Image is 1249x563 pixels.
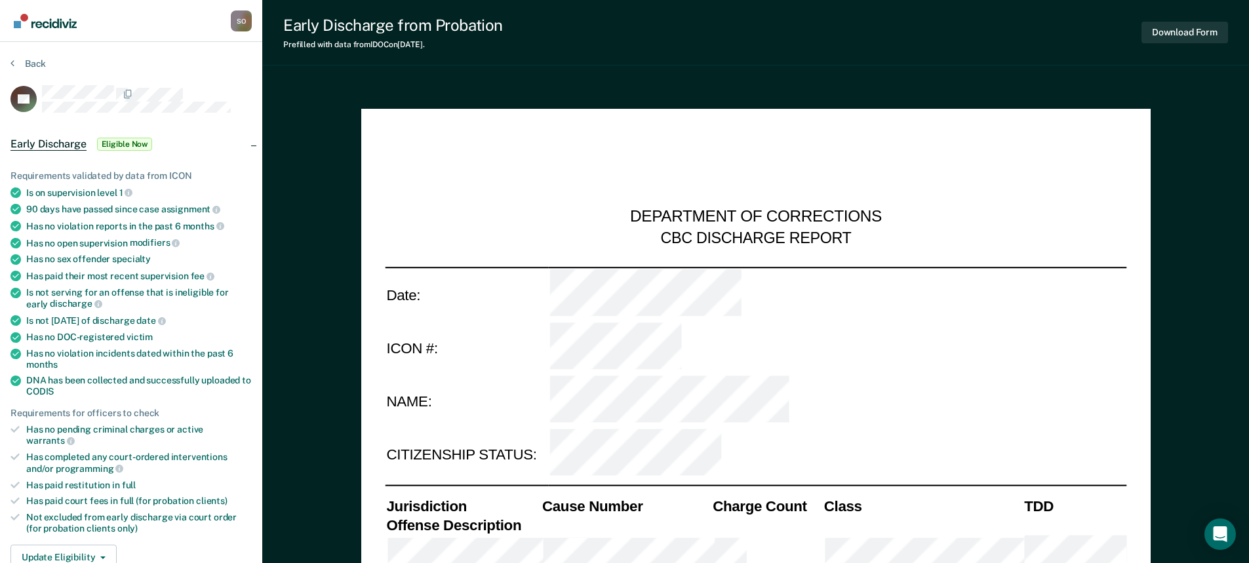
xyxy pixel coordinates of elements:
div: Has no DOC-registered [26,332,252,343]
div: Has completed any court-ordered interventions and/or [26,452,252,474]
span: CODIS [26,386,54,397]
div: Has no open supervision [26,237,252,249]
span: 1 [119,187,133,198]
div: Not excluded from early discharge via court order (for probation clients [26,512,252,534]
span: Eligible Now [97,138,153,151]
div: CBC DISCHARGE REPORT [660,228,851,248]
div: Has no pending criminal charges or active [26,424,252,446]
button: Back [10,58,46,69]
span: months [26,359,58,370]
div: Has no violation reports in the past 6 [26,220,252,232]
span: assignment [161,204,220,214]
td: Date: [385,267,548,321]
img: Recidiviz [14,14,77,28]
div: DNA has been collected and successfully uploaded to [26,375,252,397]
div: S O [231,10,252,31]
button: Profile dropdown button [231,10,252,31]
div: Requirements for officers to check [10,408,252,419]
span: discharge [50,298,102,309]
div: Is on supervision level [26,187,252,199]
span: full [122,480,136,490]
span: warrants [26,435,75,446]
div: Open Intercom Messenger [1204,518,1236,550]
div: 90 days have passed since case [26,203,252,215]
div: DEPARTMENT OF CORRECTIONS [630,207,882,228]
span: fee [191,271,214,281]
td: CITIZENSHIP STATUS: [385,429,548,482]
div: Has paid court fees in full (for probation [26,495,252,507]
span: programming [56,463,123,474]
span: date [136,315,165,326]
div: Has paid their most recent supervision [26,270,252,282]
th: Class [822,496,1022,515]
div: Prefilled with data from IDOC on [DATE] . [283,40,503,49]
span: only) [117,523,138,534]
td: ICON #: [385,321,548,375]
div: Early Discharge from Probation [283,16,503,35]
div: Has paid restitution in [26,480,252,491]
div: Has no sex offender [26,254,252,265]
span: clients) [196,495,228,506]
th: Charge Count [711,496,823,515]
th: Jurisdiction [385,496,541,515]
div: Is not serving for an offense that is ineligible for early [26,287,252,309]
span: specialty [112,254,151,264]
th: Cause Number [540,496,711,515]
div: Requirements validated by data from ICON [10,170,252,182]
th: Offense Description [385,515,541,534]
span: victim [127,332,153,342]
th: TDD [1023,496,1126,515]
button: Download Form [1141,22,1228,43]
td: NAME: [385,375,548,429]
div: Is not [DATE] of discharge [26,315,252,326]
div: Has no violation incidents dated within the past 6 [26,348,252,370]
span: Early Discharge [10,138,87,151]
span: months [183,221,224,231]
span: modifiers [130,237,180,248]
